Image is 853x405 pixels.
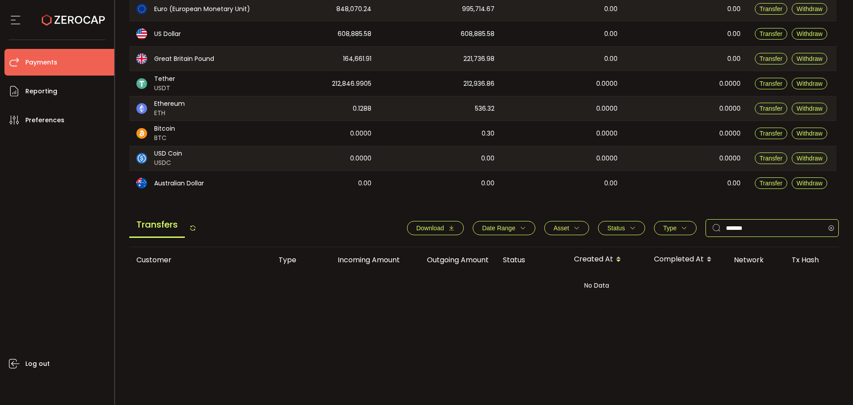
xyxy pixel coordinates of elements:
span: Date Range [482,225,515,232]
img: gbp_portfolio.svg [136,53,147,64]
button: Transfer [755,3,788,15]
span: Withdraw [797,105,822,112]
span: Great Britain Pound [154,54,214,64]
span: USDT [154,84,175,93]
button: Status [598,221,645,235]
span: 0.1288 [353,104,371,114]
span: 221,736.98 [463,54,494,64]
span: 536.32 [475,104,494,114]
img: btc_portfolio.svg [136,128,147,139]
span: 0.0000 [350,153,371,164]
span: Withdraw [797,55,822,62]
span: Ethereum [154,99,185,108]
span: 0.00 [604,29,618,39]
button: Withdraw [792,3,827,15]
span: 608,885.58 [338,29,371,39]
button: Withdraw [792,53,827,64]
img: eur_portfolio.svg [136,4,147,14]
img: usdc_portfolio.svg [136,153,147,164]
button: Type [654,221,697,235]
span: 0.00 [727,4,741,14]
div: Type [271,255,318,265]
span: Transfer [760,5,783,12]
button: Withdraw [792,78,827,89]
img: aud_portfolio.svg [136,178,147,188]
button: Asset [544,221,589,235]
span: 0.0000 [596,153,618,164]
img: usdt_portfolio.svg [136,78,147,89]
span: 0.0000 [596,128,618,139]
button: Withdraw [792,152,827,164]
span: Transfer [760,80,783,87]
button: Transfer [755,103,788,114]
span: 0.0000 [719,104,741,114]
span: Transfer [760,30,783,37]
span: Transfer [760,180,783,187]
span: Withdraw [797,30,822,37]
div: Incoming Amount [318,255,407,265]
span: Transfer [760,155,783,162]
span: Log out [25,357,50,370]
button: Withdraw [792,128,827,139]
button: Transfer [755,28,788,40]
button: Date Range [473,221,535,235]
button: Download [407,221,464,235]
span: Tether [154,74,175,84]
span: 608,885.58 [461,29,494,39]
span: Withdraw [797,80,822,87]
span: Download [416,225,444,232]
span: Withdraw [797,155,822,162]
span: Payments [25,56,57,69]
span: Transfer [760,105,783,112]
button: Transfer [755,128,788,139]
button: Transfer [755,53,788,64]
span: Transfer [760,55,783,62]
span: 212,846.9905 [332,79,371,89]
span: Australian Dollar [154,179,204,188]
span: USD Coin [154,149,182,158]
span: Transfer [760,130,783,137]
div: Customer [129,255,271,265]
button: Transfer [755,152,788,164]
span: 0.0000 [719,153,741,164]
div: Completed At [647,252,727,267]
span: Type [663,225,677,232]
button: Withdraw [792,177,827,189]
span: 0.0000 [719,79,741,89]
span: 164,661.91 [343,54,371,64]
span: 0.0000 [596,79,618,89]
button: Transfer [755,177,788,189]
span: Preferences [25,114,64,127]
img: usd_portfolio.svg [136,28,147,39]
iframe: Chat Widget [749,309,853,405]
div: Network [727,255,785,265]
span: 0.00 [481,153,494,164]
button: Withdraw [792,28,827,40]
span: Withdraw [797,180,822,187]
span: 0.0000 [719,128,741,139]
span: Withdraw [797,130,822,137]
span: 0.0000 [350,128,371,139]
button: Withdraw [792,103,827,114]
div: Outgoing Amount [407,255,496,265]
div: Status [496,255,567,265]
span: Reporting [25,85,57,98]
span: Status [607,225,625,232]
span: 0.00 [727,29,741,39]
span: ETH [154,108,185,118]
span: USDC [154,158,182,168]
span: US Dollar [154,29,181,39]
span: Bitcoin [154,124,175,133]
span: 0.0000 [596,104,618,114]
button: Transfer [755,78,788,89]
img: eth_portfolio.svg [136,103,147,114]
div: Created At [567,252,647,267]
span: Withdraw [797,5,822,12]
span: BTC [154,133,175,143]
span: 0.00 [604,4,618,14]
span: Transfers [129,213,185,238]
span: 848,070.24 [336,4,371,14]
span: Asset [554,225,569,232]
span: 0.00 [727,178,741,188]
